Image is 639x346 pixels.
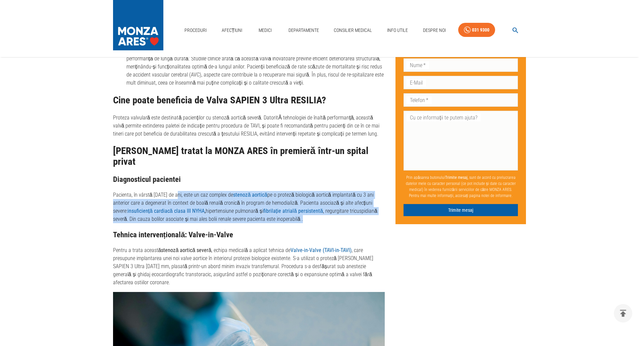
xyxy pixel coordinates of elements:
a: fibrilație atrială persistentă [263,208,323,214]
h3: Tehnica intervențională: Valve-in-Valve [113,231,385,239]
button: delete [614,304,632,323]
a: Consilier Medical [331,23,375,37]
a: 031 9300 [458,23,495,37]
button: Trimite mesaj [404,204,518,216]
strong: , [127,208,206,214]
a: stenoză aortică [233,192,267,198]
p: Proteza valvulară este destinată pacienților cu stenoză aortică severă. DatoritĂ tehnologiei de î... [113,114,385,138]
a: Valve-in-Valve (TAVI-in-TAVI) [290,247,352,253]
p: Pentru a trata această , echipa medicală a aplicat tehnica de , care presupune implantarea unei n... [113,246,385,287]
a: Info Utile [384,23,411,37]
h3: Diagnosticul pacientei [113,175,385,184]
p: Prin apăsarea butonului , sunt de acord cu prelucrarea datelor mele cu caracter personal (ce pot ... [404,172,518,201]
h2: [PERSON_NAME] tratat la MONZA ARES în premieră într-un spital privat [113,146,385,167]
a: insuficiență cardiacă clasa III NYHA [127,208,205,214]
div: 031 9300 [472,26,489,34]
b: Trimite mesaj [445,175,468,180]
p: Pacienta, în vârstă [DATE] de ani, este un caz complex de pe o proteză biologică aortică implanta... [113,191,385,223]
a: Proceduri [182,23,209,37]
a: Afecțiuni [219,23,245,37]
a: Despre Noi [420,23,448,37]
h2: Cine poate beneficia de Valva SAPIEN 3 Ultra RESILIA? [113,95,385,106]
strong: stenoză aortică severă [161,247,211,253]
a: Medici [255,23,276,37]
a: Departamente [286,23,322,37]
li: Cu aproape [DATE] ani de cercetare și dezvoltare în spate, oferă pacienților siguranță și perform... [126,47,385,87]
